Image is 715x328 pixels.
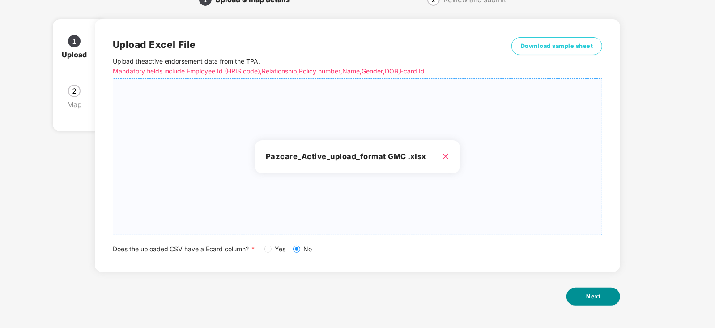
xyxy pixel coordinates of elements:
[113,37,480,52] h2: Upload Excel File
[62,47,94,62] div: Upload
[113,244,603,254] div: Does the uploaded CSV have a Ecard column?
[300,244,316,254] span: No
[521,42,593,51] span: Download sample sheet
[113,79,602,235] span: Pazcare_Active_upload_format GMC .xlsx close
[113,66,480,76] p: Mandatory fields include Employee Id (HRIS code), Relationship, Policy number, Name, Gender, DOB,...
[586,292,600,301] span: Next
[566,288,620,306] button: Next
[72,87,77,95] span: 2
[266,151,449,163] h3: Pazcare_Active_upload_format GMC .xlsx
[113,56,480,76] p: Upload the active endorsement data from the TPA .
[442,153,449,160] span: close
[67,97,89,112] div: Map
[72,38,77,45] span: 1
[511,37,603,55] button: Download sample sheet
[272,244,289,254] span: Yes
